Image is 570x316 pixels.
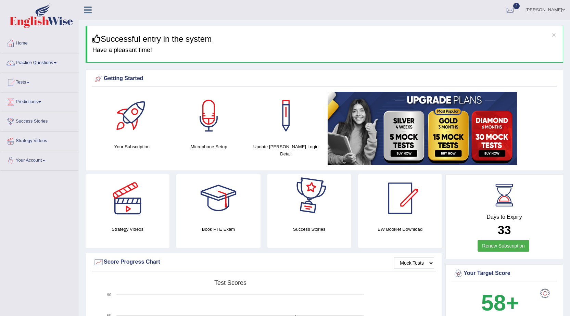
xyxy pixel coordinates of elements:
h4: Your Subscription [97,143,167,150]
h4: Book PTE Exam [176,226,260,233]
text: 90 [107,293,111,297]
a: Practice Questions [0,53,78,71]
h4: Days to Expiry [453,214,555,220]
span: 2 [513,3,520,9]
h4: Success Stories [267,226,351,233]
a: Renew Subscription [478,240,529,252]
a: Your Account [0,151,78,168]
a: Success Stories [0,112,78,129]
h4: Microphone Setup [174,143,244,150]
h4: Update [PERSON_NAME] Login Detail [251,143,321,157]
div: Score Progress Chart [93,257,434,267]
a: Strategy Videos [0,131,78,149]
a: Tests [0,73,78,90]
h4: Strategy Videos [86,226,169,233]
a: Home [0,34,78,51]
a: Predictions [0,92,78,110]
b: 58+ [481,290,519,315]
h4: EW Booklet Download [358,226,442,233]
button: × [552,31,556,38]
h3: Successful entry in the system [92,35,558,43]
tspan: Test scores [214,279,246,286]
b: 33 [498,223,511,237]
div: Getting Started [93,74,555,84]
div: Your Target Score [453,268,555,279]
h4: Have a pleasant time! [92,47,558,54]
img: small5.jpg [328,92,517,165]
